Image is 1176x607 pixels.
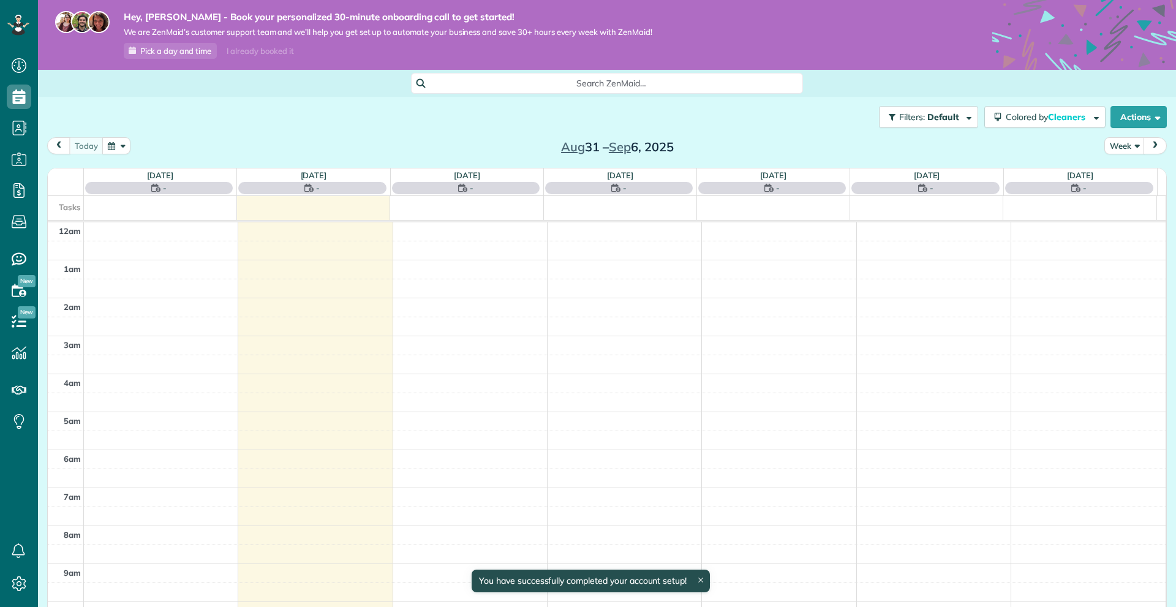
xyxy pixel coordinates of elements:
[541,140,694,154] h2: 31 – 6, 2025
[561,139,585,154] span: Aug
[55,11,77,33] img: maria-72a9807cf96188c08ef61303f053569d2e2a8a1cde33d635c8a3ac13582a053d.jpg
[1048,111,1087,123] span: Cleaners
[1110,106,1167,128] button: Actions
[124,11,652,23] strong: Hey, [PERSON_NAME] - Book your personalized 30-minute onboarding call to get started!
[64,378,81,388] span: 4am
[64,340,81,350] span: 3am
[124,27,652,37] span: We are ZenMaid’s customer support team and we’ll help you get set up to automate your business an...
[609,139,631,154] span: Sep
[64,264,81,274] span: 1am
[472,570,710,592] div: You have successfully completed your account setup!
[899,111,925,123] span: Filters:
[1144,137,1167,154] button: next
[930,182,933,194] span: -
[88,11,110,33] img: michelle-19f622bdf1676172e81f8f8fba1fb50e276960ebfe0243fe18214015130c80e4.jpg
[301,170,327,180] a: [DATE]
[64,568,81,578] span: 9am
[219,43,301,59] div: I already booked it
[873,106,978,128] a: Filters: Default
[47,137,70,154] button: prev
[59,202,81,212] span: Tasks
[1104,137,1145,154] button: Week
[124,43,217,59] a: Pick a day and time
[760,170,786,180] a: [DATE]
[69,137,104,154] button: today
[163,182,167,194] span: -
[984,106,1106,128] button: Colored byCleaners
[71,11,93,33] img: jorge-587dff0eeaa6aab1f244e6dc62b8924c3b6ad411094392a53c71c6c4a576187d.jpg
[470,182,473,194] span: -
[59,226,81,236] span: 12am
[18,306,36,319] span: New
[776,182,780,194] span: -
[607,170,633,180] a: [DATE]
[140,46,211,56] span: Pick a day and time
[64,416,81,426] span: 5am
[64,302,81,312] span: 2am
[1006,111,1090,123] span: Colored by
[454,170,480,180] a: [DATE]
[64,454,81,464] span: 6am
[623,182,627,194] span: -
[64,530,81,540] span: 8am
[879,106,978,128] button: Filters: Default
[64,492,81,502] span: 7am
[914,170,940,180] a: [DATE]
[316,182,320,194] span: -
[927,111,960,123] span: Default
[1067,170,1093,180] a: [DATE]
[147,170,173,180] a: [DATE]
[18,275,36,287] span: New
[1083,182,1087,194] span: -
